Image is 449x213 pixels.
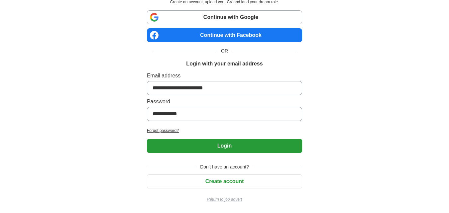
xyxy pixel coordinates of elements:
span: OR [217,48,232,54]
h1: Login with your email address [186,60,263,68]
span: Don't have an account? [196,163,253,170]
a: Return to job advert [147,196,302,202]
button: Create account [147,174,302,188]
a: Continue with Facebook [147,28,302,42]
button: Login [147,139,302,153]
a: Continue with Google [147,10,302,24]
label: Password [147,98,302,106]
a: Create account [147,178,302,184]
a: Forgot password? [147,128,302,134]
label: Email address [147,72,302,80]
